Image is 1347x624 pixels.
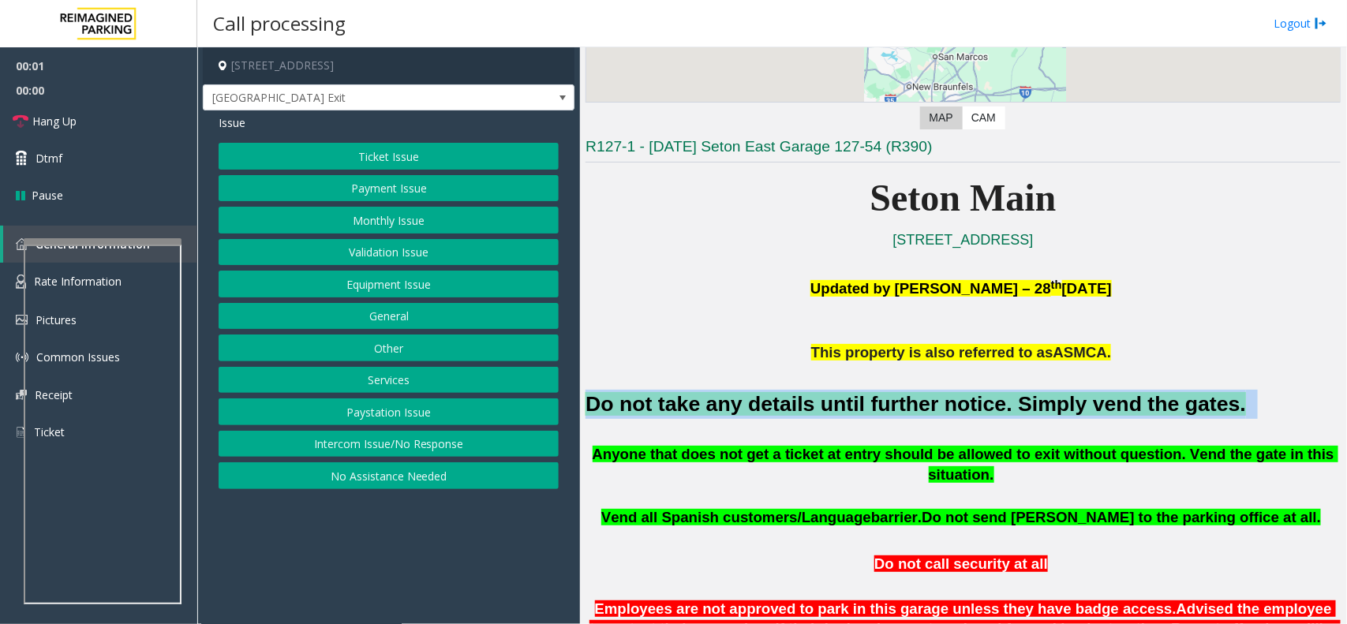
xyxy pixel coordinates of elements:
[219,175,559,202] button: Payment Issue
[16,315,28,325] img: 'icon'
[219,303,559,330] button: General
[593,446,1338,484] span: Anyone that does not get a ticket at entry should be allowed to exit without question. Vend the g...
[219,143,559,170] button: Ticket Issue
[1053,344,1112,361] span: ASMCA.
[1274,15,1327,32] a: Logout
[16,351,28,364] img: 'icon'
[16,275,26,289] img: 'icon'
[219,271,559,297] button: Equipment Issue
[219,462,559,489] button: No Assistance Needed
[219,431,559,458] button: Intercom Issue/No Response
[36,237,150,252] span: General Information
[920,106,963,129] label: Map
[219,114,245,131] span: Issue
[32,113,77,129] span: Hang Up
[601,509,871,525] span: Vend all Spanish customers/Language
[3,226,197,263] a: General Information
[219,398,559,425] button: Paystation Issue
[810,280,1051,297] span: Updated by [PERSON_NAME] – 28
[219,207,559,234] button: Monthly Issue
[893,232,1034,248] a: [STREET_ADDRESS]
[595,600,1177,617] span: Employees are not approved to park in this garage unless they have badge access.
[36,150,62,166] span: Dtmf
[870,177,1057,219] span: Seton Main
[586,136,1341,163] h3: R127-1 - [DATE] Seton East Garage 127-54 (R390)
[811,344,1053,361] span: This property is also referred to as
[1315,15,1327,32] img: logout
[219,239,559,266] button: Validation Issue
[16,390,27,400] img: 'icon'
[16,425,26,439] img: 'icon'
[922,509,1321,525] span: Do not send [PERSON_NAME] to the parking office at all.
[586,392,1246,416] font: Do not take any details until further notice. Simply vend the gates.
[205,4,354,43] h3: Call processing
[874,555,1048,572] span: Do not call security at all
[1062,280,1112,297] span: [DATE]
[219,367,559,394] button: Services
[203,47,574,84] h4: [STREET_ADDRESS]
[16,238,28,250] img: 'icon'
[204,85,500,110] span: [GEOGRAPHIC_DATA] Exit
[871,509,922,525] span: barrier.
[32,187,63,204] span: Pause
[219,334,559,361] button: Other
[962,106,1005,129] label: CAM
[1051,278,1062,291] span: th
